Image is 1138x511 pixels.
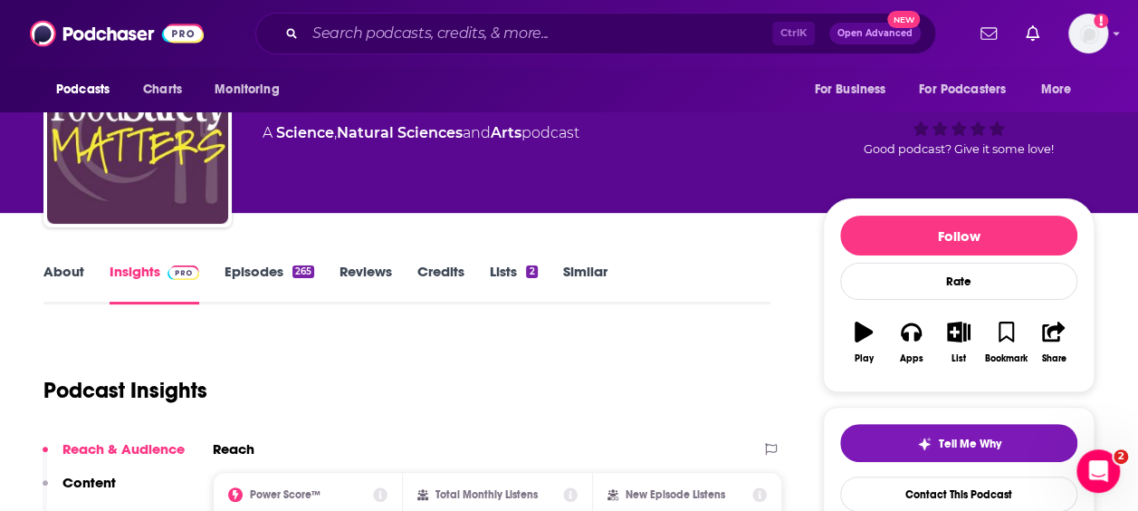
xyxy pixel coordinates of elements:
[1030,310,1077,375] button: Share
[917,437,932,451] img: tell me why sparkle
[263,122,579,144] div: A podcast
[973,18,1004,49] a: Show notifications dropdown
[292,265,314,278] div: 265
[62,440,185,458] p: Reach & Audience
[110,263,199,304] a: InsightsPodchaser Pro
[43,377,207,404] h1: Podcast Insights
[131,72,193,107] a: Charts
[167,265,199,280] img: Podchaser Pro
[1114,449,1128,464] span: 2
[840,216,1077,255] button: Follow
[935,310,982,375] button: List
[772,22,815,45] span: Ctrl K
[276,124,334,141] a: Science
[1076,449,1120,493] iframe: Intercom live chat
[417,263,464,304] a: Credits
[56,77,110,102] span: Podcasts
[490,263,537,304] a: Lists2
[900,353,923,364] div: Apps
[1094,14,1108,28] svg: Add a profile image
[907,72,1032,107] button: open menu
[982,310,1029,375] button: Bookmark
[305,19,772,48] input: Search podcasts, credits, & more...
[840,424,1077,462] button: tell me why sparkleTell Me Why
[47,43,228,224] img: Food Safety Matters
[814,77,885,102] span: For Business
[202,72,302,107] button: open menu
[1041,353,1066,364] div: Share
[143,77,182,102] span: Charts
[837,29,913,38] span: Open Advanced
[829,23,921,44] button: Open AdvancedNew
[43,72,133,107] button: open menu
[339,263,392,304] a: Reviews
[626,488,725,501] h2: New Episode Listens
[840,310,887,375] button: Play
[1041,77,1072,102] span: More
[1028,72,1095,107] button: open menu
[1068,14,1108,53] span: Logged in as skimonkey
[840,263,1077,300] div: Rate
[337,124,463,141] a: Natural Sciences
[563,263,607,304] a: Similar
[887,11,920,28] span: New
[435,488,538,501] h2: Total Monthly Listens
[334,124,337,141] span: ,
[526,265,537,278] div: 2
[1018,18,1047,49] a: Show notifications dropdown
[43,440,185,474] button: Reach & Audience
[952,353,966,364] div: List
[250,488,320,501] h2: Power Score™
[939,437,1001,451] span: Tell Me Why
[1068,14,1108,53] button: Show profile menu
[463,124,491,141] span: and
[255,13,936,54] div: Search podcasts, credits, & more...
[43,263,84,304] a: About
[855,353,874,364] div: Play
[43,474,116,507] button: Content
[919,77,1006,102] span: For Podcasters
[887,310,934,375] button: Apps
[491,124,521,141] a: Arts
[985,353,1028,364] div: Bookmark
[62,474,116,491] p: Content
[215,77,279,102] span: Monitoring
[30,16,204,51] img: Podchaser - Follow, Share and Rate Podcasts
[1068,14,1108,53] img: User Profile
[225,263,314,304] a: Episodes265
[864,142,1054,156] span: Good podcast? Give it some love!
[801,72,908,107] button: open menu
[213,440,254,458] h2: Reach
